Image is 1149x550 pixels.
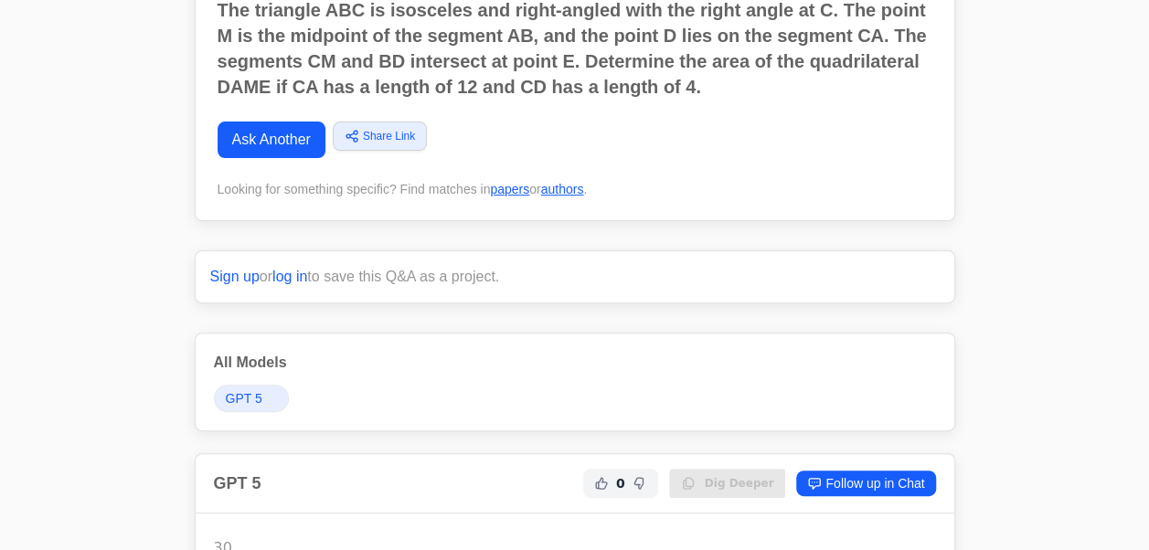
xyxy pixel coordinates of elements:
a: papers [490,182,529,196]
div: Looking for something specific? Find matches in or . [218,180,932,198]
a: GPT 5 [214,385,289,412]
a: authors [541,182,584,196]
h2: GPT 5 [214,471,261,496]
button: Not Helpful [629,472,651,494]
p: or to save this Q&A as a project. [210,266,940,288]
span: 0 [616,474,625,492]
button: Helpful [590,472,612,494]
h3: All Models [214,352,936,374]
a: Sign up [210,269,260,284]
a: Follow up in Chat [796,471,935,496]
a: Ask Another [218,122,325,158]
span: Share Link [363,128,415,144]
span: GPT 5 [226,389,262,407]
a: log in [272,269,307,284]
